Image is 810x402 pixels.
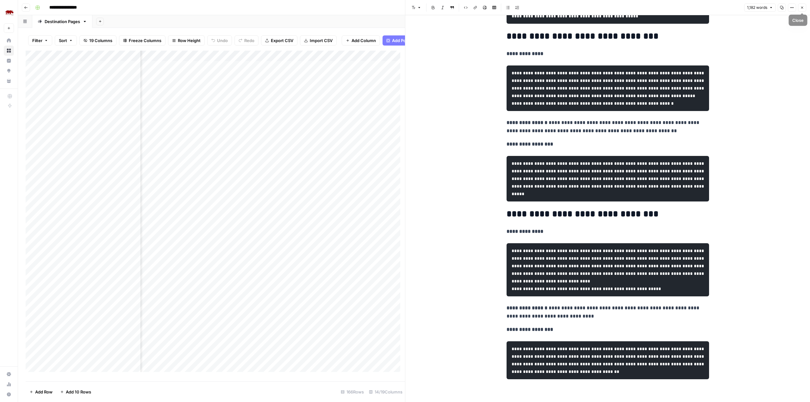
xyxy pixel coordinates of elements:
a: Settings [4,369,14,379]
button: 19 Columns [79,35,116,46]
div: Destination Pages [45,18,80,25]
button: Workspace: Rhino Africa [4,5,14,21]
a: Your Data [4,76,14,86]
button: Redo [234,35,259,46]
button: Sort [55,35,77,46]
button: Add Power Agent [383,35,430,46]
span: Add Row [35,389,53,395]
div: 166 Rows [338,387,366,397]
img: Rhino Africa Logo [4,7,15,19]
button: Add Column [342,35,380,46]
span: Add 10 Rows [66,389,91,395]
span: Add Column [352,37,376,44]
span: Undo [217,37,228,44]
span: Freeze Columns [129,37,161,44]
button: Help + Support [4,389,14,399]
span: Filter [32,37,42,44]
button: Export CSV [261,35,297,46]
span: Row Height [178,37,201,44]
span: Add Power Agent [392,37,427,44]
button: Filter [28,35,52,46]
a: Browse [4,46,14,56]
span: 19 Columns [89,37,112,44]
a: Usage [4,379,14,389]
span: 1,182 words [747,5,767,10]
span: Import CSV [310,37,333,44]
span: Sort [59,37,67,44]
button: Undo [207,35,232,46]
button: 1,182 words [744,3,776,12]
a: Opportunities [4,66,14,76]
span: Redo [244,37,254,44]
button: Add 10 Rows [56,387,95,397]
span: Export CSV [271,37,293,44]
div: 14/19 Columns [366,387,405,397]
a: Insights [4,56,14,66]
button: Row Height [168,35,205,46]
a: Destination Pages [32,15,92,28]
button: Import CSV [300,35,337,46]
button: Freeze Columns [119,35,165,46]
button: Add Row [26,387,56,397]
a: Home [4,35,14,46]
